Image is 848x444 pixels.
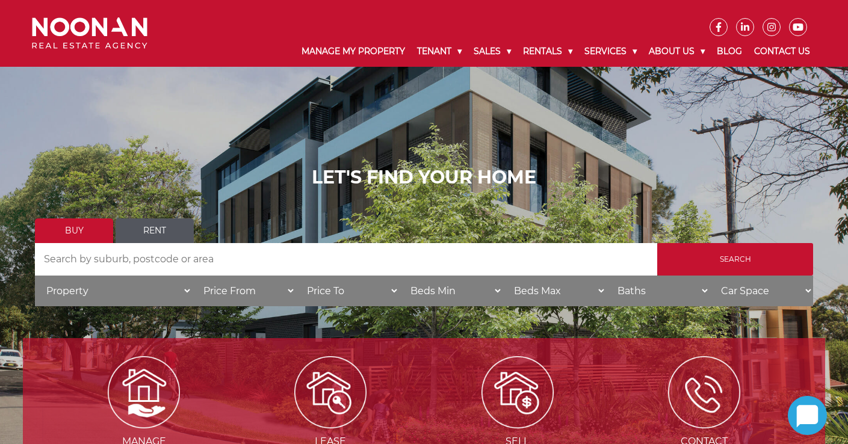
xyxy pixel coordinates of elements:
a: Services [578,36,643,67]
img: Sell my property [481,356,554,428]
img: ICONS [668,356,740,428]
a: Rent [116,218,194,243]
a: Buy [35,218,113,243]
a: Blog [711,36,748,67]
input: Search [657,243,813,276]
a: Tenant [411,36,468,67]
img: Noonan Real Estate Agency [32,17,147,49]
input: Search by suburb, postcode or area [35,243,657,276]
a: Rentals [517,36,578,67]
img: Manage my Property [108,356,180,428]
a: About Us [643,36,711,67]
a: Sales [468,36,517,67]
a: Manage My Property [296,36,411,67]
h1: LET'S FIND YOUR HOME [35,167,813,188]
img: Lease my property [294,356,367,428]
a: Contact Us [748,36,816,67]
